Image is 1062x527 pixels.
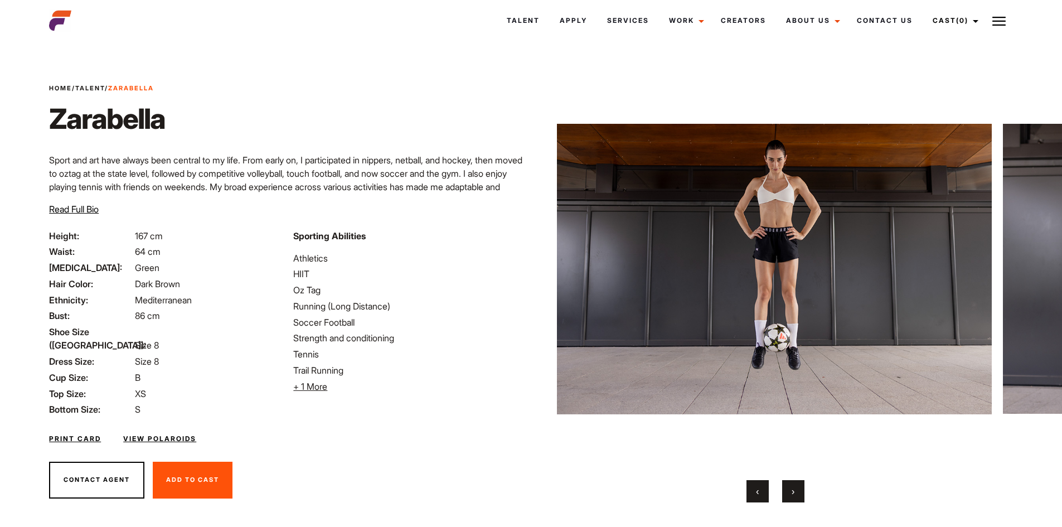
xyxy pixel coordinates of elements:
span: [MEDICAL_DATA]: [49,261,133,274]
li: HIIT [293,267,524,281]
li: Running (Long Distance) [293,299,524,313]
span: Hair Color: [49,277,133,291]
li: Oz Tag [293,283,524,297]
li: Trail Running [293,364,524,377]
button: Read Full Bio [49,202,99,216]
span: Bust: [49,309,133,322]
li: Athletics [293,252,524,265]
button: Add To Cast [153,462,232,499]
span: Add To Cast [166,476,219,484]
span: 86 cm [135,310,160,321]
span: Waist: [49,245,133,258]
span: 64 cm [135,246,161,257]
span: Cup Size: [49,371,133,384]
span: Mediterranean [135,294,192,306]
span: Dress Size: [49,355,133,368]
span: Top Size: [49,387,133,400]
span: (0) [956,16,968,25]
span: Read Full Bio [49,204,99,215]
li: Soccer Football [293,316,524,329]
a: Talent [497,6,550,36]
a: Contact Us [847,6,923,36]
p: Sport and art have always been central to my life. From early on, I participated in nippers, netb... [49,153,524,220]
strong: Sporting Abilities [293,230,366,241]
span: / / [49,84,154,93]
span: B [135,372,140,383]
span: Ethnicity: [49,293,133,307]
a: Services [597,6,659,36]
span: Previous [756,486,759,497]
span: S [135,404,140,415]
span: XS [135,388,146,399]
h1: Zarabella [49,102,165,136]
a: Talent [75,84,105,92]
img: cropped-aefm-brand-fav-22-square.png [49,9,71,32]
a: Cast(0) [923,6,985,36]
button: Contact Agent [49,462,144,499]
span: Dark Brown [135,278,180,289]
span: Size 8 [135,340,159,351]
span: 167 cm [135,230,163,241]
a: Home [49,84,72,92]
span: Bottom Size: [49,403,133,416]
span: Green [135,262,159,273]
a: Print Card [49,434,101,444]
strong: Zarabella [108,84,154,92]
img: Burger icon [992,14,1006,28]
a: Work [659,6,711,36]
span: Next [792,486,794,497]
a: Creators [711,6,776,36]
span: Size 8 [135,356,159,367]
a: About Us [776,6,847,36]
span: Height: [49,229,133,243]
li: Tennis [293,347,524,361]
a: View Polaroids [123,434,196,444]
span: Shoe Size ([GEOGRAPHIC_DATA]): [49,325,133,352]
span: + 1 More [293,381,327,392]
a: Apply [550,6,597,36]
li: Strength and conditioning [293,331,524,345]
